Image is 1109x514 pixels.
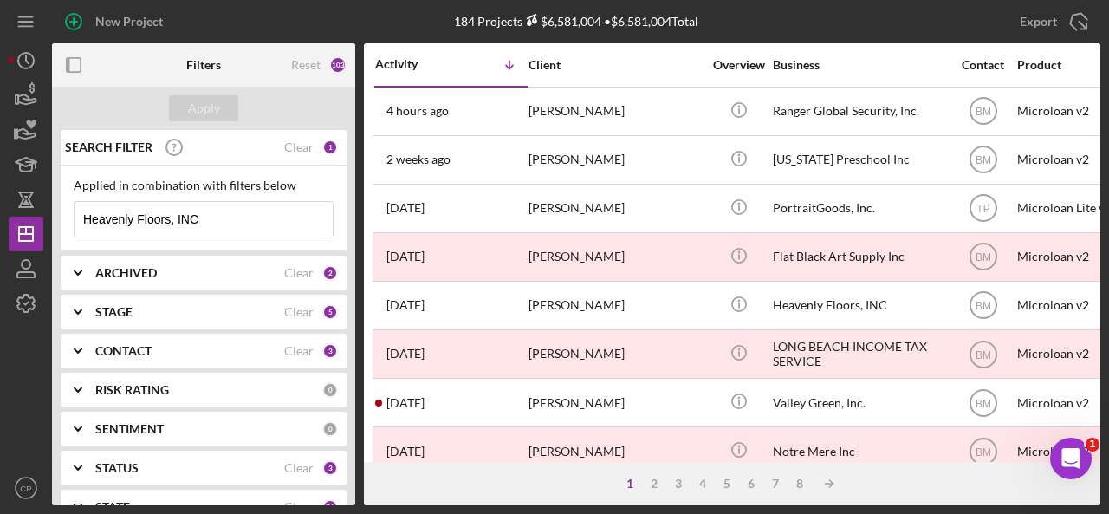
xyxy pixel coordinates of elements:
[763,477,788,491] div: 7
[454,14,698,29] div: 184 Projects • $6,581,004 Total
[976,300,991,312] text: BM
[976,106,991,118] text: BM
[773,185,946,231] div: PortraitGoods, Inc.
[529,331,702,377] div: [PERSON_NAME]
[386,445,425,459] time: 2025-08-12 20:34
[95,344,152,358] b: CONTACT
[284,140,314,154] div: Clear
[322,421,338,437] div: 0
[1002,4,1100,39] button: Export
[976,203,989,215] text: TP
[322,140,338,155] div: 1
[284,500,314,514] div: Clear
[1020,4,1057,39] div: Export
[386,250,425,264] time: 2025-08-28 19:02
[522,14,601,29] div: $6,581,004
[95,461,139,475] b: STATUS
[773,88,946,134] div: Ranger Global Security, Inc.
[976,348,991,361] text: BM
[529,428,702,474] div: [PERSON_NAME]
[773,58,946,72] div: Business
[322,460,338,476] div: 3
[95,4,163,39] div: New Project
[976,154,991,166] text: BM
[691,477,715,491] div: 4
[773,428,946,474] div: Notre Mere Inc
[329,56,347,74] div: 103
[95,383,169,397] b: RISK RATING
[386,104,449,118] time: 2025-09-29 19:11
[788,477,812,491] div: 8
[1050,438,1092,479] iframe: Intercom live chat
[529,380,702,426] div: [PERSON_NAME]
[95,500,130,514] b: STATE
[642,477,666,491] div: 2
[529,58,702,72] div: Client
[386,298,425,312] time: 2025-08-28 02:10
[666,477,691,491] div: 3
[95,266,157,280] b: ARCHIVED
[284,461,314,475] div: Clear
[618,477,642,491] div: 1
[950,58,1015,72] div: Contact
[773,380,946,426] div: Valley Green, Inc.
[95,305,133,319] b: STAGE
[715,477,739,491] div: 5
[284,266,314,280] div: Clear
[706,58,771,72] div: Overview
[739,477,763,491] div: 6
[529,185,702,231] div: [PERSON_NAME]
[529,137,702,183] div: [PERSON_NAME]
[322,265,338,281] div: 2
[976,446,991,458] text: BM
[386,153,451,166] time: 2025-09-16 20:51
[322,304,338,320] div: 5
[529,88,702,134] div: [PERSON_NAME]
[976,251,991,264] text: BM
[291,58,321,72] div: Reset
[322,343,338,359] div: 3
[20,484,31,493] text: CP
[188,95,220,121] div: Apply
[186,58,221,72] b: Filters
[74,179,334,192] div: Applied in combination with filters below
[773,283,946,329] div: Heavenly Floors, INC
[169,95,238,121] button: Apply
[386,396,425,410] time: 2025-08-14 02:00
[386,347,425,361] time: 2025-08-26 20:40
[773,331,946,377] div: LONG BEACH INCOME TAX SERVICE
[529,234,702,280] div: [PERSON_NAME]
[773,137,946,183] div: [US_STATE] Preschool Inc
[65,140,152,154] b: SEARCH FILTER
[976,397,991,409] text: BM
[95,422,164,436] b: SENTIMENT
[1086,438,1099,452] span: 1
[375,57,451,71] div: Activity
[284,305,314,319] div: Clear
[284,344,314,358] div: Clear
[386,201,425,215] time: 2025-09-09 22:03
[52,4,180,39] button: New Project
[9,471,43,505] button: CP
[322,382,338,398] div: 0
[773,234,946,280] div: Flat Black Art Supply Inc
[529,283,702,329] div: [PERSON_NAME]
